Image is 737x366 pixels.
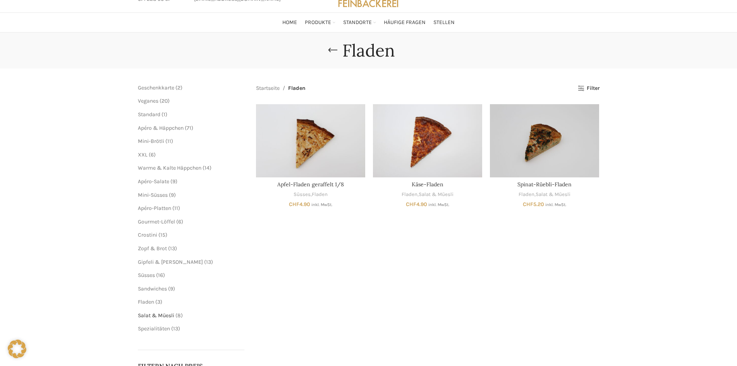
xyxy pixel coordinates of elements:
a: Sandwiches [138,285,167,292]
a: Fladen [138,299,154,305]
a: Startseite [256,84,280,93]
span: 11 [167,138,171,144]
span: CHF [523,201,533,208]
span: 15 [160,232,165,238]
a: Veganes [138,98,158,104]
a: Gourmet-Löffel [138,218,175,225]
span: 14 [204,165,210,171]
a: Apéro & Häppchen [138,125,184,131]
a: Crostini [138,232,157,238]
span: Stellen [433,19,455,26]
span: Standorte [343,19,372,26]
a: Salat & Müesli [138,312,174,319]
small: inkl. MwSt. [428,202,449,207]
a: Spinat-Rüebli-Fladen [517,181,572,188]
span: 8 [177,312,181,319]
a: Spezialitäten [138,325,170,332]
a: Produkte [305,15,335,30]
bdi: 5.20 [523,201,544,208]
a: Stellen [433,15,455,30]
a: Apfel-Fladen geraffelt 1/8 [277,181,344,188]
a: Gipfeli & [PERSON_NAME] [138,259,203,265]
span: 3 [157,299,160,305]
div: , [373,191,482,198]
span: 9 [170,285,173,292]
span: 6 [151,151,154,158]
a: Zopf & Brot [138,245,167,252]
span: CHF [289,201,299,208]
small: inkl. MwSt. [311,202,332,207]
span: 2 [177,84,180,91]
a: Warme & Kalte Häppchen [138,165,201,171]
a: Standard [138,111,160,118]
span: 11 [174,205,178,211]
small: inkl. MwSt. [545,202,566,207]
a: Fladen [519,191,534,198]
div: , [490,191,599,198]
a: Häufige Fragen [384,15,426,30]
a: Salat & Müesli [536,191,570,198]
span: Produkte [305,19,331,26]
nav: Breadcrumb [256,84,306,93]
span: 13 [170,245,175,252]
a: Apéro-Salate [138,178,169,185]
span: Fladen [288,84,306,93]
a: Filter [578,85,599,92]
a: Geschenkkarte [138,84,174,91]
div: , [256,191,365,198]
span: CHF [406,201,416,208]
a: Käse-Fladen [373,104,482,177]
a: Standorte [343,15,376,30]
bdi: 4.90 [289,201,310,208]
a: Mini-Brötli [138,138,164,144]
span: 16 [158,272,163,278]
span: 9 [172,178,175,185]
span: 1 [163,111,165,118]
a: Fladen [402,191,417,198]
span: 6 [178,218,181,225]
a: Go back [323,43,342,58]
span: 71 [187,125,191,131]
h1: Fladen [342,40,395,61]
div: Main navigation [134,15,603,30]
a: Käse-Fladen [412,181,443,188]
a: Apéro-Platten [138,205,171,211]
span: 13 [173,325,178,332]
bdi: 4.90 [406,201,427,208]
span: 20 [161,98,168,104]
a: Spinat-Rüebli-Fladen [490,104,599,177]
span: 13 [206,259,211,265]
a: Süsses [138,272,155,278]
a: XXL [138,151,148,158]
a: Home [282,15,297,30]
a: Fladen [312,191,328,198]
a: Apfel-Fladen geraffelt 1/8 [256,104,365,177]
span: Häufige Fragen [384,19,426,26]
a: Salat & Müesli [419,191,454,198]
span: 9 [171,192,174,198]
span: Home [282,19,297,26]
a: Süsses [294,191,311,198]
a: Mini-Süsses [138,192,168,198]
